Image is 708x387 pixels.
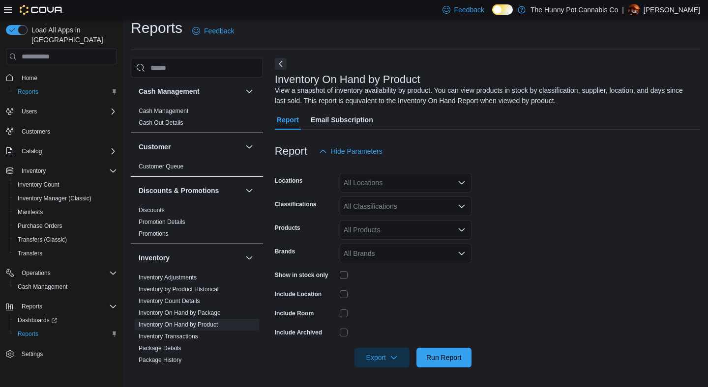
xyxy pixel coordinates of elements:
span: Inventory [18,165,117,177]
button: Manifests [10,205,121,219]
span: Purchase Orders [18,222,62,230]
span: Customer Queue [139,163,183,170]
span: Inventory Manager (Classic) [14,193,117,204]
span: Settings [18,348,117,360]
a: Inventory Count Details [139,298,200,304]
div: Discounts & Promotions [131,204,263,244]
span: Report [277,110,299,130]
span: Inventory Count [18,181,59,189]
span: Catalog [18,145,117,157]
button: Inventory [18,165,50,177]
button: Cash Management [139,86,241,96]
button: Customer [243,141,255,153]
span: Reports [18,301,117,312]
a: Inventory Adjustments [139,274,197,281]
a: Feedback [188,21,238,41]
a: Promotions [139,230,169,237]
button: Cash Management [243,85,255,97]
span: Cash Management [18,283,67,291]
span: Run Report [426,353,462,362]
button: Settings [2,347,121,361]
a: Dashboards [10,313,121,327]
span: Cash Management [139,107,188,115]
label: Include Location [275,290,322,298]
button: Open list of options [458,249,466,257]
a: Manifests [14,206,47,218]
span: Manifests [14,206,117,218]
div: Customer [131,161,263,176]
input: Dark Mode [492,4,513,15]
a: Inventory On Hand by Product [139,321,218,328]
button: Run Report [416,348,472,367]
button: Inventory [2,164,121,178]
button: Transfers [10,247,121,260]
a: Customers [18,126,54,138]
h3: Inventory [139,253,170,263]
a: Package History [139,357,181,363]
button: Open list of options [458,179,466,187]
button: Purchase Orders [10,219,121,233]
button: Export [354,348,410,367]
button: Reports [10,327,121,341]
span: Inventory by Product Historical [139,285,219,293]
button: Inventory [243,252,255,264]
a: Customer Queue [139,163,183,170]
a: Purchase Orders [14,220,66,232]
span: Dashboards [14,314,117,326]
span: Purchase Orders [14,220,117,232]
button: Operations [2,266,121,280]
button: Home [2,70,121,84]
label: Locations [275,177,303,185]
a: Inventory Count [14,179,63,191]
a: Home [18,72,41,84]
div: View a snapshot of inventory availability by product. You can view products in stock by classific... [275,85,695,106]
span: Transfers (Classic) [14,234,117,246]
span: Customers [18,125,117,138]
span: Manifests [18,208,43,216]
button: Reports [18,301,46,312]
button: Inventory Manager (Classic) [10,192,121,205]
a: Package Details [139,345,181,352]
p: [PERSON_NAME] [644,4,700,16]
span: Inventory Adjustments [139,274,197,281]
p: | [622,4,624,16]
span: Cash Management [14,281,117,293]
span: Inventory Count [14,179,117,191]
a: Transfers (Classic) [14,234,71,246]
div: Cash Management [131,105,263,133]
span: Customers [22,128,50,136]
span: Catalog [22,147,42,155]
button: Inventory Count [10,178,121,192]
button: Cash Management [10,280,121,294]
a: Cash Out Details [139,119,183,126]
h3: Customer [139,142,171,152]
span: Inventory On Hand by Package [139,309,221,317]
span: Feedback [454,5,484,15]
span: Inventory Manager (Classic) [18,194,91,202]
div: James Grant [628,4,640,16]
span: Hide Parameters [331,146,383,156]
h3: Report [275,145,307,157]
span: Home [22,74,37,82]
a: Reports [14,328,42,340]
button: Users [18,106,41,117]
button: Operations [18,267,55,279]
span: Reports [22,303,42,310]
a: Dashboards [14,314,61,326]
span: Users [22,108,37,115]
a: Inventory Manager (Classic) [14,193,95,204]
span: Feedback [204,26,234,36]
span: Transfers [18,249,42,257]
span: Settings [22,350,43,358]
button: Open list of options [458,202,466,210]
span: Package History [139,356,181,364]
span: Reports [14,328,117,340]
span: Export [360,348,404,367]
span: Inventory [22,167,46,175]
button: Catalog [18,145,46,157]
span: Home [18,71,117,83]
span: Operations [22,269,51,277]
button: Discounts & Promotions [139,186,241,195]
a: Cash Management [14,281,71,293]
